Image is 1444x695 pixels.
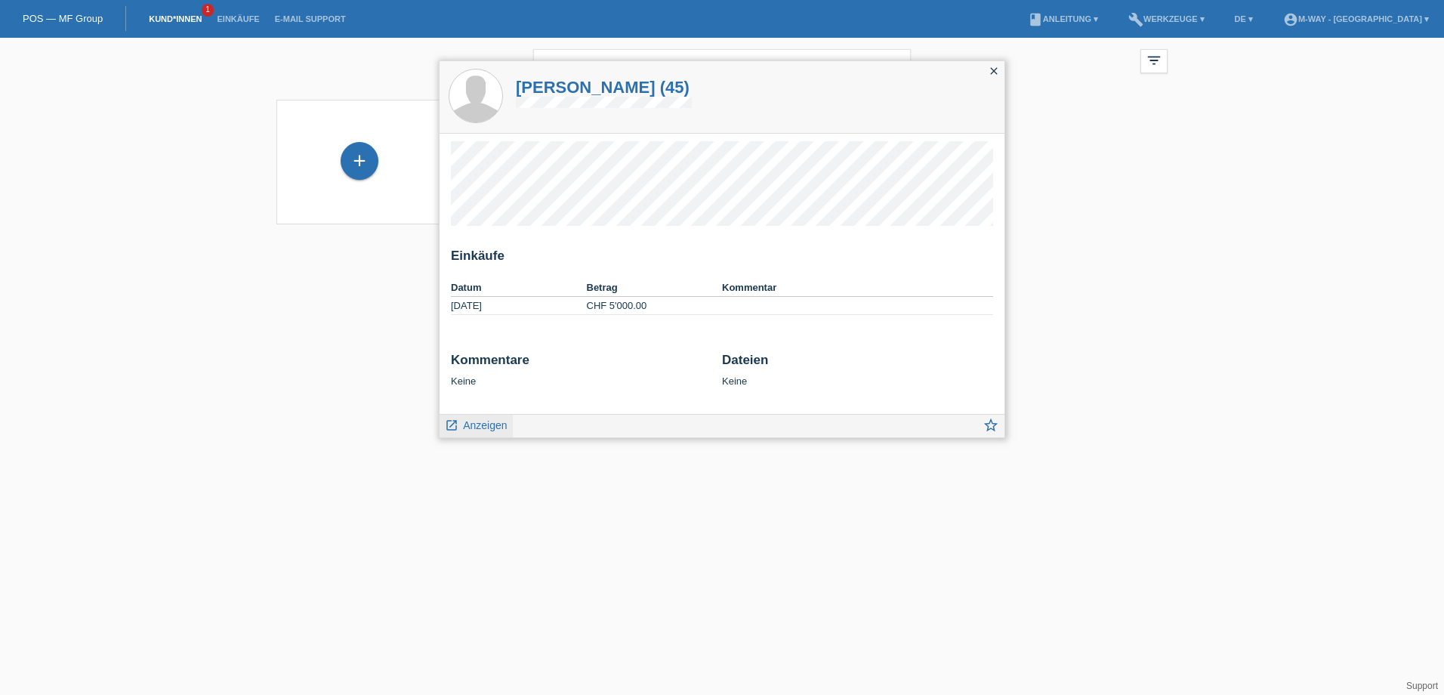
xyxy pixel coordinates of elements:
[1121,14,1212,23] a: buildWerkzeuge ▾
[141,14,209,23] a: Kund*innen
[1276,14,1436,23] a: account_circlem-way - [GEOGRAPHIC_DATA] ▾
[451,279,587,297] th: Datum
[451,249,993,271] h2: Einkäufe
[451,297,587,315] td: [DATE]
[209,14,267,23] a: Einkäufe
[451,353,711,387] div: Keine
[451,353,711,375] h2: Kommentare
[445,419,458,432] i: launch
[267,14,353,23] a: E-Mail Support
[722,353,993,375] h2: Dateien
[1283,12,1298,27] i: account_circle
[722,279,993,297] th: Kommentar
[1128,12,1143,27] i: build
[23,13,103,24] a: POS — MF Group
[1028,12,1043,27] i: book
[1227,14,1260,23] a: DE ▾
[1146,52,1162,69] i: filter_list
[463,419,507,431] span: Anzeigen
[202,4,214,17] span: 1
[1020,14,1106,23] a: bookAnleitung ▾
[533,49,911,85] input: Suche...
[1406,681,1438,691] a: Support
[516,78,692,97] a: [PERSON_NAME] (45)
[885,57,903,76] i: close
[983,417,999,434] i: star_border
[587,279,723,297] th: Betrag
[983,419,999,437] a: star_border
[445,415,508,434] a: launch Anzeigen
[722,353,993,387] div: Keine
[988,65,1000,77] i: close
[341,148,378,174] div: Kund*in hinzufügen
[587,297,723,315] td: CHF 5'000.00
